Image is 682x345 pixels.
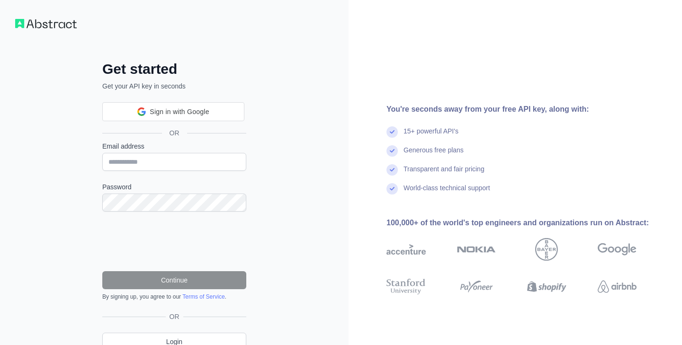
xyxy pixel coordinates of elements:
img: Workflow [15,19,77,28]
img: check mark [386,183,398,195]
img: check mark [386,164,398,176]
img: check mark [386,145,398,157]
img: nokia [457,238,496,261]
img: shopify [527,277,566,296]
label: Password [102,182,246,192]
iframe: reCAPTCHA [102,223,246,260]
img: google [598,238,637,261]
div: 100,000+ of the world's top engineers and organizations run on Abstract: [386,217,667,229]
span: Sign in with Google [150,107,209,117]
img: payoneer [457,277,496,296]
div: World-class technical support [404,183,490,202]
img: accenture [386,238,426,261]
button: Continue [102,271,246,289]
div: Sign in with Google [102,102,244,121]
img: airbnb [598,277,637,296]
label: Email address [102,142,246,151]
div: By signing up, you agree to our . [102,293,246,301]
img: stanford university [386,277,426,296]
span: OR [166,312,183,321]
div: Transparent and fair pricing [404,164,485,183]
div: 15+ powerful API's [404,126,458,145]
h2: Get started [102,61,246,78]
div: You're seconds away from your free API key, along with: [386,104,667,115]
span: OR [162,128,187,138]
p: Get your API key in seconds [102,81,246,91]
div: Generous free plans [404,145,464,164]
a: Terms of Service [182,293,224,300]
img: bayer [535,238,558,261]
img: check mark [386,126,398,138]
